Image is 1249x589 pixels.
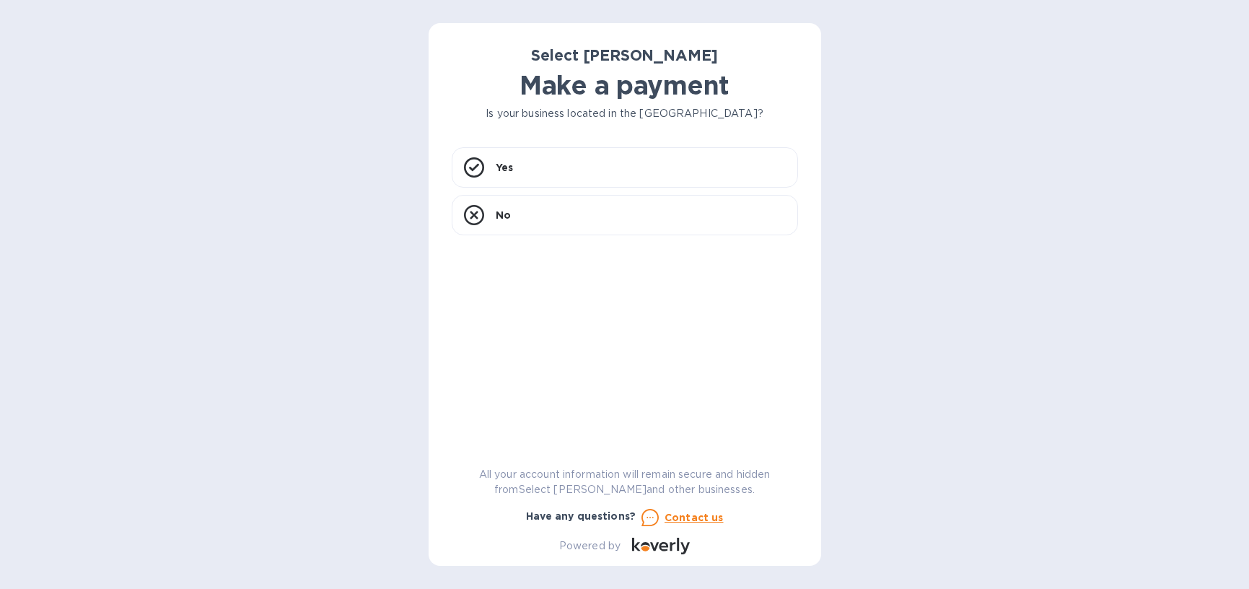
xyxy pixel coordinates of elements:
b: Have any questions? [526,510,636,522]
p: All your account information will remain secure and hidden from Select [PERSON_NAME] and other bu... [452,467,798,497]
p: No [496,208,511,222]
b: Select [PERSON_NAME] [531,46,719,64]
h1: Make a payment [452,70,798,100]
p: Powered by [559,538,621,554]
p: Yes [496,160,513,175]
u: Contact us [665,512,724,523]
p: Is your business located in the [GEOGRAPHIC_DATA]? [452,106,798,121]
